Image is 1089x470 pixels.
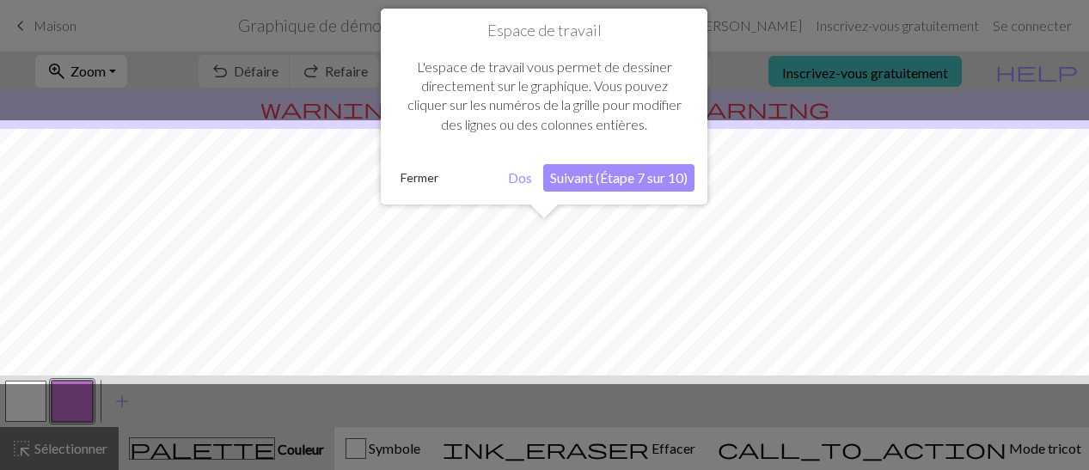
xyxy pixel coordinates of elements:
h1: Espace de travail [394,21,694,40]
font: Fermer [401,170,438,185]
button: Dos [501,164,539,192]
button: Suivant (Étape 7 sur 10) [543,164,694,192]
font: L'espace de travail vous permet de dessiner directement sur le graphique. Vous pouvez cliquer sur... [407,58,682,132]
div: Espace de travail [381,9,707,204]
font: Suivant (Étape 7 sur 10) [550,169,688,186]
button: Fermer [394,165,445,191]
font: Espace de travail [487,21,602,40]
font: Dos [508,169,532,186]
